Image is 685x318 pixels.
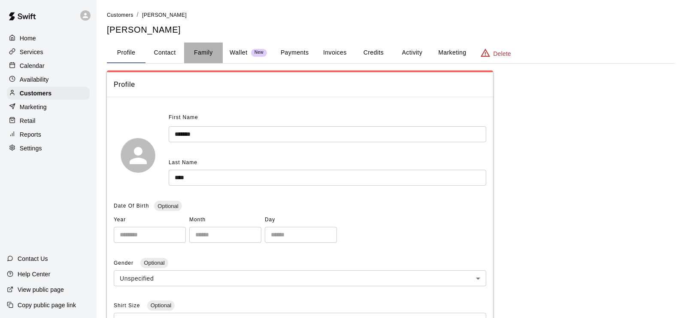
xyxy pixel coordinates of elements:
li: / [137,10,139,19]
p: Availability [20,75,49,84]
p: Contact Us [18,254,48,263]
button: Activity [393,43,431,63]
span: Gender [114,260,135,266]
p: Customers [20,89,52,98]
nav: breadcrumb [107,10,675,20]
span: [PERSON_NAME] [142,12,187,18]
span: Shirt Size [114,303,142,309]
button: Contact [145,43,184,63]
a: Availability [7,73,90,86]
a: Customers [7,87,90,100]
div: basic tabs example [107,43,675,63]
a: Home [7,32,90,45]
p: View public page [18,285,64,294]
p: Home [20,34,36,43]
button: Credits [354,43,393,63]
span: Day [265,213,337,227]
a: Services [7,46,90,58]
span: Customers [107,12,133,18]
span: Optional [154,203,182,209]
p: Services [20,48,43,56]
span: Year [114,213,186,227]
p: Calendar [20,61,45,70]
p: Settings [20,144,42,153]
div: Unspecified [114,270,486,286]
p: Wallet [230,48,248,57]
span: Optional [140,260,168,266]
p: Help Center [18,270,50,278]
p: Retail [20,116,36,125]
span: First Name [169,111,198,125]
span: Profile [114,79,486,90]
a: Reports [7,128,90,141]
span: Date Of Birth [114,203,149,209]
button: Profile [107,43,145,63]
button: Invoices [315,43,354,63]
p: Marketing [20,103,47,111]
p: Copy public page link [18,301,76,309]
a: Calendar [7,59,90,72]
button: Payments [274,43,315,63]
p: Reports [20,130,41,139]
a: Customers [107,11,133,18]
span: New [251,50,267,55]
a: Marketing [7,101,90,113]
span: Last Name [169,159,197,165]
a: Retail [7,114,90,127]
a: Settings [7,142,90,155]
button: Family [184,43,223,63]
h5: [PERSON_NAME] [107,24,675,36]
span: Optional [147,302,175,309]
p: Delete [494,49,511,58]
span: Month [189,213,261,227]
button: Marketing [431,43,473,63]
